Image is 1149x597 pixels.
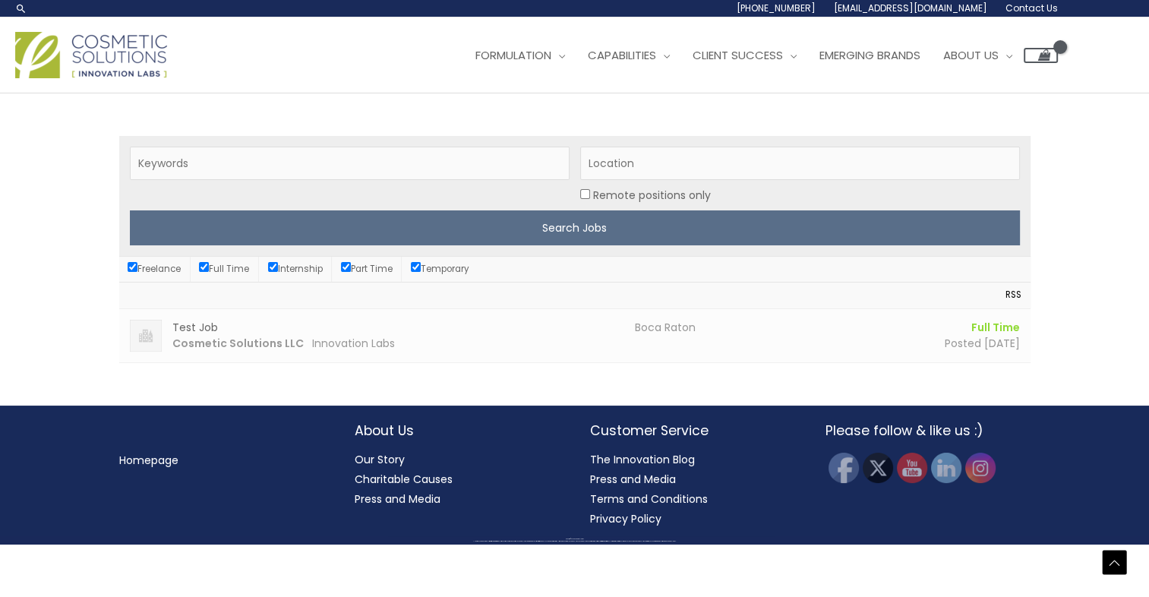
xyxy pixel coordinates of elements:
span: Formulation [475,47,551,63]
input: Keywords [130,147,570,180]
label: Remote positions only [593,185,711,205]
h2: About Us [355,421,560,441]
span: Innovation Labs [312,336,395,351]
span: Emerging Brands [819,47,920,63]
span: Client Success [693,47,783,63]
a: Emerging Brands [808,33,932,78]
a: View Shopping Cart, empty [1024,48,1058,63]
input: Temporary [411,262,421,272]
span: Capabilities [588,47,656,63]
a: Formulation [464,33,576,78]
div: All material on this Website, including design, text, images, logos and sounds, are owned by Cosm... [27,541,1122,542]
div: Copyright © 2025 [27,539,1122,540]
nav: Menu [119,450,324,470]
strong: Cosmetic Solutions LLC [172,336,304,351]
img: Twitter [863,453,893,483]
a: Privacy Policy [590,511,661,526]
label: Temporary [411,263,469,275]
h3: Test Job [172,320,624,336]
nav: Site Navigation [453,33,1058,78]
a: Terms and Conditions [590,491,708,507]
span: [EMAIL_ADDRESS][DOMAIN_NAME] [834,2,987,14]
label: Full Time [199,263,249,275]
h2: Customer Service [590,421,795,441]
input: Part Time [341,262,351,272]
img: Cosmetic Solutions Logo [15,32,167,78]
input: Internship [268,262,278,272]
label: Freelance [128,263,181,275]
nav: Customer Service [590,450,795,529]
a: Press and Media [355,491,440,507]
li: Full Time [854,320,1020,336]
nav: About Us [355,450,560,509]
a: Search icon link [15,2,27,14]
img: Cosmetic Solutions LLC [130,320,162,352]
a: Charitable Causes [355,472,453,487]
span: Cosmetic Solutions [574,539,584,539]
a: Client Success [681,33,808,78]
label: Part Time [341,263,393,275]
a: Homepage [119,453,178,468]
div: Boca Raton [623,320,844,336]
input: Full Time [199,262,209,272]
a: RSS [998,287,1021,304]
img: Facebook [829,453,859,483]
a: Our Story [355,452,405,467]
label: Internship [268,263,323,275]
a: The Innovation Blog [590,452,695,467]
span: About Us [943,47,999,63]
input: Location [580,189,590,199]
a: Test Job Cosmetic Solutions LLC Innovation Labs Boca Raton Full Time Posted [DATE] [119,309,1031,362]
a: About Us [932,33,1024,78]
h2: Please follow & like us :) [825,421,1031,441]
input: Location [580,147,1020,180]
time: Posted [DATE] [945,336,1020,351]
span: [PHONE_NUMBER] [737,2,816,14]
input: Search Jobs [130,210,1020,245]
a: Press and Media [590,472,676,487]
a: Capabilities [576,33,681,78]
input: Freelance [128,262,137,272]
span: Contact Us [1005,2,1058,14]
